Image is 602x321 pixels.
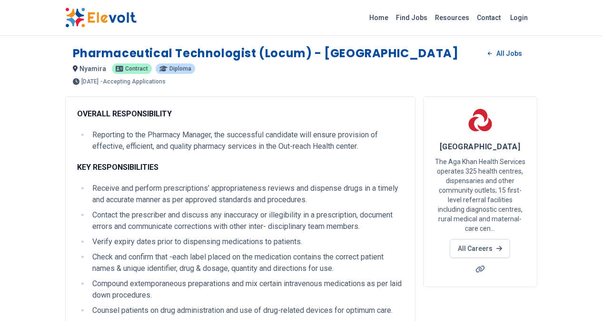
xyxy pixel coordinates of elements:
a: Contact [473,10,504,25]
span: [GEOGRAPHIC_DATA] [440,142,521,151]
a: Resources [431,10,473,25]
p: - Accepting Applications [100,79,166,84]
li: Counsel patients on drug administration and use of drug-related devices for optimum care. [89,305,404,316]
li: Receive and perform prescriptions’ appropriateness reviews and dispense drugs in a timely and acc... [89,183,404,206]
li: Compound extemporaneous preparations and mix certain intravenous medications as per laid down pro... [89,278,404,301]
a: Home [365,10,392,25]
a: All Careers [450,239,510,258]
strong: OVERALL RESPONSIBILITY [77,109,172,118]
a: All Jobs [480,46,529,61]
img: Aga Khan Hospital [468,108,492,132]
p: The Aga Khan Health Services operates 325 health centres, dispensaries and other community outlet... [435,157,525,233]
li: Verify expiry dates prior to dispensing medications to patients. [89,236,404,248]
a: Login [504,8,533,27]
img: Elevolt [65,8,137,28]
strong: KEY RESPONSIBILITIES [77,163,158,172]
li: Check and confirm that -each label placed on the medication contains the correct patient names & ... [89,251,404,274]
h1: Pharmaceutical Technologist (Locum) - [GEOGRAPHIC_DATA] [73,46,459,61]
span: [DATE] [81,79,99,84]
span: Contract [125,66,148,72]
li: Contact the prescriber and discuss any inaccuracy or illegibility in a prescription, document err... [89,209,404,232]
a: Find Jobs [392,10,431,25]
span: nyamira [79,65,106,72]
li: Reporting to the Pharmacy Manager, the successful candidate will ensure provision of effective, e... [89,129,404,152]
span: Diploma [169,66,191,72]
